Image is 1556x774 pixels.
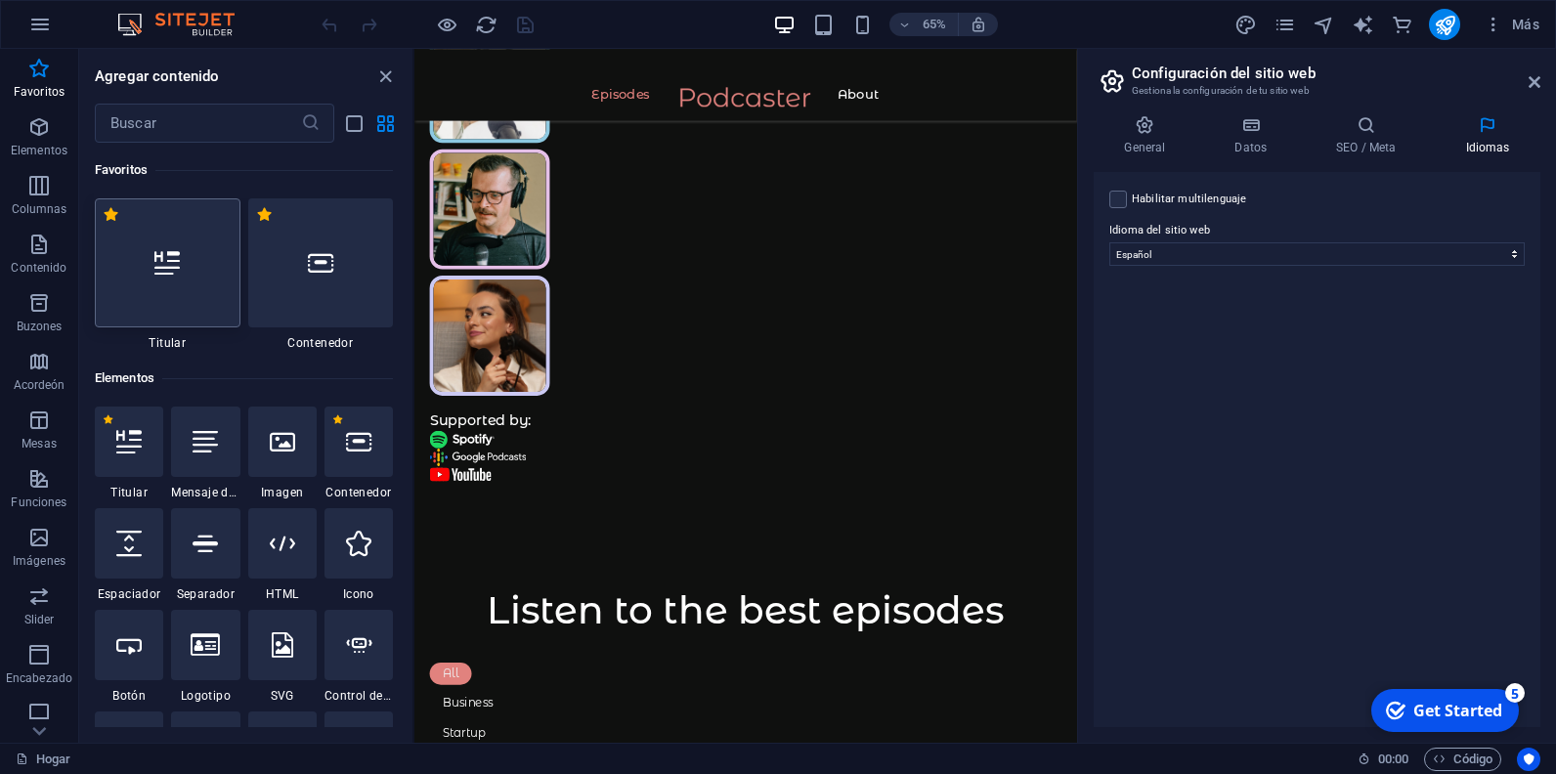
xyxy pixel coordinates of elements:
[248,508,317,602] div: HTML
[1109,219,1525,242] label: Idioma del sitio web
[324,407,393,500] div: Contenedor
[171,485,239,500] span: Mensaje de texto
[24,612,55,627] p: Slider
[171,610,239,704] div: Logotipo
[1429,9,1460,40] button: publicar
[95,610,163,704] div: Botón
[17,319,63,334] p: Buzones
[48,19,137,40] div: Get Started
[171,508,239,602] div: Separador
[1124,141,1165,154] font: General
[22,436,57,451] p: Mesas
[474,13,497,36] button: recargar
[1517,748,1540,771] button: Centrados en el usuario
[332,414,343,425] span: Remove from favorites
[1358,748,1409,771] h6: Session time
[256,206,273,223] span: Remove from favorites
[171,586,239,602] span: Separador
[1392,752,1395,766] span: :
[6,8,153,51] div: Get Started 5 items remaining, 0% complete
[1273,13,1296,36] button: Páginas
[324,485,393,500] span: Contenedor
[13,553,65,569] p: Imágenes
[95,688,163,704] span: Botón
[1476,9,1547,40] button: Más
[171,407,239,500] div: Mensaje de texto
[36,748,70,771] font: Hogar
[324,508,393,602] div: Icono
[1512,17,1539,32] font: Más
[1466,141,1510,154] font: Idiomas
[1234,141,1267,154] font: Datos
[95,586,163,602] span: Espaciador
[248,688,317,704] span: SVG
[1234,14,1257,36] i: Design (Ctrl+Alt+Y)
[1132,64,1540,82] h2: Configuración del sitio web
[95,198,240,351] div: Titular
[1390,13,1413,36] button: comercio
[1132,193,1246,205] font: Habilitar multilenguaje
[324,688,393,704] span: Image slider
[889,13,959,36] button: 65%
[14,84,65,100] p: Favoritos
[1233,13,1257,36] button: diseño
[11,260,66,276] p: Contenido
[95,335,240,351] span: Titular
[14,377,65,393] p: Acordeón
[1274,14,1296,36] i: Pages (Ctrl+Alt+S)
[919,13,950,36] h6: 65%
[103,414,113,425] span: Remove from favorites
[248,485,317,500] span: Imagen
[1336,141,1396,154] font: SEO / Meta
[1424,748,1501,771] button: Código
[11,143,67,158] p: Elementos
[95,485,163,500] span: Titular
[1132,82,1501,100] h3: Gestiona la configuración de tu sitio web
[342,111,366,135] button: vista de lista
[1453,748,1492,771] font: Código
[16,748,71,771] a: Click to cancel selection. Double-click to open Pages
[970,16,987,33] i: On resize automatically adjust zoom level to fit chosen device.
[248,586,317,602] span: HTML
[248,610,317,704] div: SVG
[6,670,72,686] p: Encabezado
[1312,13,1335,36] button: navegante
[95,64,219,88] h6: Agregar contenido
[171,688,239,704] span: Logotipo
[95,508,163,602] div: Espaciador
[1351,13,1374,36] button: text_generator
[475,14,497,36] i: Reload page
[95,158,393,182] h6: Favoritos
[140,2,159,21] div: 5
[324,586,393,602] span: Icono
[248,407,317,500] div: Imagen
[112,13,259,36] img: Logotipo del editor
[248,198,394,351] div: Contenedor
[373,64,397,88] button: grupo Cerrar
[435,13,458,36] button: Click here to leave preview mode and continue editing
[11,494,66,510] p: Funciones
[324,610,393,704] div: Control deslizante de imagen
[248,335,394,351] span: Contenedor
[95,366,393,390] h6: Elementos
[12,201,67,217] p: Columnas
[95,104,301,143] input: Buscar
[1378,748,1408,771] span: 00 00
[95,407,163,500] div: Titular
[373,111,397,135] button: vista de cuadrícula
